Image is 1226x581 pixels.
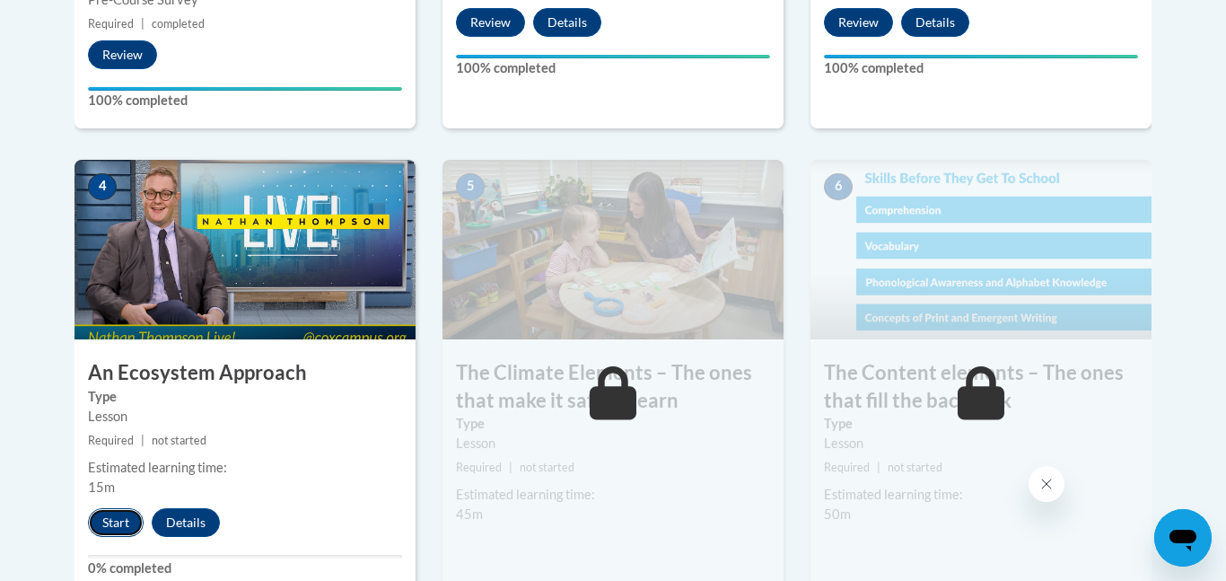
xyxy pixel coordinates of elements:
[88,458,402,478] div: Estimated learning time:
[456,414,770,434] label: Type
[456,461,502,474] span: Required
[824,58,1138,78] label: 100% completed
[442,359,784,415] h3: The Climate Elements – The ones that make it safe to learn
[520,461,574,474] span: not started
[810,160,1152,339] img: Course Image
[824,173,853,200] span: 6
[877,461,880,474] span: |
[88,387,402,407] label: Type
[824,55,1138,58] div: Your progress
[88,508,144,537] button: Start
[88,173,117,200] span: 4
[824,434,1138,453] div: Lesson
[74,359,416,387] h3: An Ecosystem Approach
[810,359,1152,415] h3: The Content elements – The ones that fill the backpack
[456,8,525,37] button: Review
[88,40,157,69] button: Review
[824,414,1138,434] label: Type
[824,506,851,522] span: 50m
[888,461,942,474] span: not started
[88,17,134,31] span: Required
[456,55,770,58] div: Your progress
[442,160,784,339] img: Course Image
[11,13,145,27] span: Hi. How can we help?
[74,160,416,339] img: Course Image
[824,485,1138,505] div: Estimated learning time:
[509,461,512,474] span: |
[456,485,770,505] div: Estimated learning time:
[824,461,870,474] span: Required
[456,173,485,200] span: 5
[456,58,770,78] label: 100% completed
[141,17,144,31] span: |
[1154,509,1212,567] iframe: Button to launch messaging window
[1029,466,1064,502] iframe: Close message
[88,434,134,447] span: Required
[824,8,893,37] button: Review
[88,407,402,427] div: Lesson
[88,87,402,91] div: Your progress
[152,434,206,447] span: not started
[901,8,969,37] button: Details
[141,434,144,447] span: |
[88,559,402,578] label: 0% completed
[88,480,115,495] span: 15m
[152,17,205,31] span: completed
[152,508,220,537] button: Details
[456,434,770,453] div: Lesson
[88,91,402,110] label: 100% completed
[456,506,483,522] span: 45m
[533,8,601,37] button: Details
